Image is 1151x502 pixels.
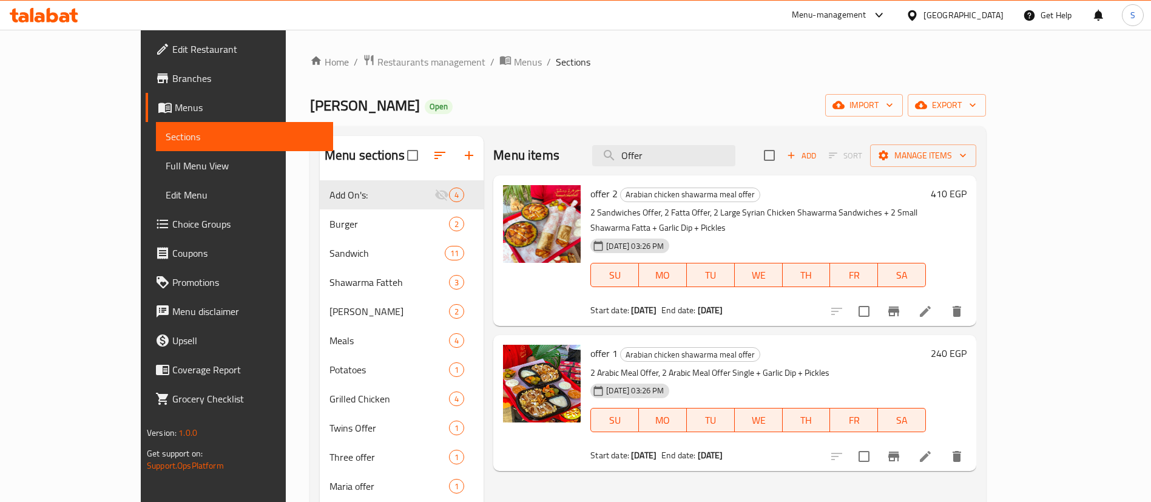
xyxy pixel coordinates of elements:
[146,355,333,384] a: Coverage Report
[178,425,197,441] span: 1.0.0
[880,148,967,163] span: Manage items
[146,35,333,64] a: Edit Restaurant
[830,408,878,432] button: FR
[146,268,333,297] a: Promotions
[883,412,921,429] span: SA
[146,326,333,355] a: Upsell
[592,145,735,166] input: search
[698,302,723,318] b: [DATE]
[883,266,921,284] span: SA
[172,275,323,290] span: Promotions
[166,129,323,144] span: Sections
[329,421,449,435] span: Twins Offer
[879,442,908,471] button: Branch-specific-item
[757,143,782,168] span: Select section
[146,239,333,268] a: Coupons
[156,151,333,180] a: Full Menu View
[377,55,485,69] span: Restaurants management
[175,100,323,115] span: Menus
[146,297,333,326] a: Menu disclaimer
[146,64,333,93] a: Branches
[514,55,542,69] span: Menus
[1130,8,1135,22] span: S
[449,188,464,202] div: items
[788,266,826,284] span: TH
[590,185,618,203] span: offer 2
[601,240,669,252] span: [DATE] 03:26 PM
[445,246,464,260] div: items
[172,246,323,260] span: Coupons
[942,297,971,326] button: delete
[310,92,420,119] span: [PERSON_NAME]
[172,333,323,348] span: Upsell
[450,364,464,376] span: 1
[329,362,449,377] span: Potatoes
[310,54,986,70] nav: breadcrumb
[449,392,464,406] div: items
[590,408,639,432] button: SU
[146,209,333,239] a: Choice Groups
[830,263,878,287] button: FR
[870,144,976,167] button: Manage items
[851,299,877,324] span: Select to update
[639,408,687,432] button: MO
[329,275,449,290] span: Shawarma Fatteh
[639,263,687,287] button: MO
[918,449,933,464] a: Edit menu item
[878,408,926,432] button: SA
[878,263,926,287] button: SA
[450,335,464,347] span: 4
[329,450,449,464] div: Three offer
[783,263,831,287] button: TH
[320,180,484,209] div: Add On's:4
[735,408,783,432] button: WE
[320,413,484,443] div: Twins Offer1
[325,146,405,165] h2: Menu sections
[821,146,870,165] span: Select section first
[172,362,323,377] span: Coverage Report
[590,365,926,381] p: 2 Arabic Meal Offer, 2 Arabic Meal Offer Single + Garlic Dip + Pickles
[450,393,464,405] span: 4
[166,188,323,202] span: Edit Menu
[735,263,783,287] button: WE
[450,189,464,201] span: 4
[329,479,449,494] span: Maria offer
[320,443,484,472] div: Three offer1
[692,266,730,284] span: TU
[156,180,333,209] a: Edit Menu
[329,304,449,319] div: Maria
[449,333,464,348] div: items
[596,266,634,284] span: SU
[329,392,449,406] span: Grilled Chicken
[590,205,926,236] p: 2 Sandwiches Offer, 2 Fatta Offer, 2 Large Syrian Chicken Shawarma Sandwiches + 2 Small Shawarma ...
[449,479,464,494] div: items
[620,188,760,202] div: Arabian chicken shawarma meal offer
[147,458,224,473] a: Support.OpsPlatform
[450,219,464,230] span: 2
[792,8,866,22] div: Menu-management
[354,55,358,69] li: /
[740,266,778,284] span: WE
[449,362,464,377] div: items
[490,55,494,69] li: /
[687,263,735,287] button: TU
[835,98,893,113] span: import
[329,333,449,348] span: Meals
[172,71,323,86] span: Branches
[445,248,464,259] span: 11
[596,412,634,429] span: SU
[785,149,818,163] span: Add
[493,146,559,165] h2: Menu items
[320,239,484,268] div: Sandwich11
[434,188,449,202] svg: Inactive section
[425,100,453,114] div: Open
[363,54,485,70] a: Restaurants management
[172,392,323,406] span: Grocery Checklist
[783,408,831,432] button: TH
[503,345,581,422] img: offer 1
[320,472,484,501] div: Maria offer1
